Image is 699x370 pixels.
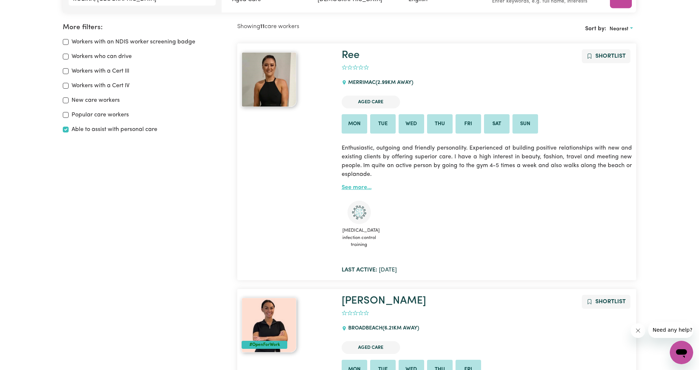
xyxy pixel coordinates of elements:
span: Shortlist [595,53,626,59]
label: Workers with a Cert III [72,67,129,76]
p: Enthusiastic, outgoing and friendly personality. Experienced at building positive relationships w... [342,139,632,183]
li: Available on Sun [512,114,538,134]
a: Rosemarie #OpenForWork [242,298,333,352]
label: Able to assist with personal care [72,125,157,134]
b: 11 [260,24,265,30]
a: Ree [342,50,360,61]
span: [MEDICAL_DATA] infection control training [342,224,377,251]
img: View Rosemarie 's profile [242,298,296,352]
li: Aged Care [342,341,400,354]
div: BROADBEACH [342,319,423,338]
button: Sort search results [606,23,636,35]
a: [PERSON_NAME] [342,296,426,306]
a: Ree [242,52,333,107]
span: ( 6.21 km away) [383,325,419,331]
button: Add to shortlist [582,49,630,63]
b: Last active: [342,267,377,273]
label: Popular care workers [72,111,129,119]
label: Workers who can drive [72,52,132,61]
span: Nearest [610,26,629,32]
li: Available on Sat [484,114,510,134]
div: add rating by typing an integer from 0 to 5 or pressing arrow keys [342,63,369,72]
span: [DATE] [342,267,397,273]
h2: More filters: [63,23,229,32]
li: Available on Tue [370,114,396,134]
button: Add to shortlist [582,295,630,309]
label: Workers with a Cert IV [72,81,130,90]
img: CS Academy: COVID-19 Infection Control Training course completed [347,201,371,224]
span: Sort by: [585,26,606,32]
div: MERRIMAC [342,73,418,93]
li: Available on Thu [427,114,453,134]
li: Available on Fri [456,114,481,134]
h2: Showing care workers [237,23,437,30]
label: Workers with an NDIS worker screening badge [72,38,195,46]
li: Available on Mon [342,114,367,134]
li: Available on Wed [399,114,424,134]
iframe: Close message [631,323,645,338]
div: add rating by typing an integer from 0 to 5 or pressing arrow keys [342,309,369,317]
span: Shortlist [595,299,626,305]
a: See more... [342,185,372,190]
iframe: Message from company [648,322,693,338]
img: View Ree's profile [242,52,296,107]
li: Aged Care [342,96,400,108]
iframe: Button to launch messaging window [670,341,693,364]
label: New care workers [72,96,120,105]
span: ( 2.99 km away) [376,80,413,85]
div: #OpenForWork [242,341,287,349]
